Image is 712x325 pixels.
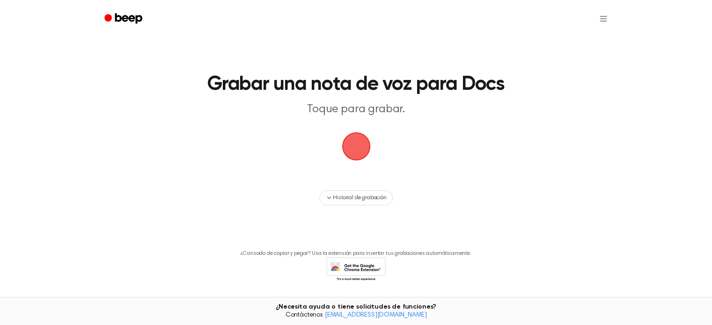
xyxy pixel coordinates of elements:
[241,251,471,256] font: ¿Cansado de copiar y pegar? Usa la extensión para insertar tus grabaciones automáticamente.
[276,303,436,310] font: ¿Necesita ayuda o tiene solicitudes de funciones?
[207,75,505,94] font: Grabar una nota de voz para Docs
[592,7,615,30] button: Abrir menú
[333,195,386,201] font: Historial de grabación
[98,10,151,28] a: Bip
[319,190,392,205] button: Historial de grabación
[307,104,405,115] font: Toque para grabar.
[342,132,370,160] img: Logotipo de Beep
[325,312,427,318] a: [EMAIL_ADDRESS][DOMAIN_NAME]
[286,312,323,318] font: Contáctenos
